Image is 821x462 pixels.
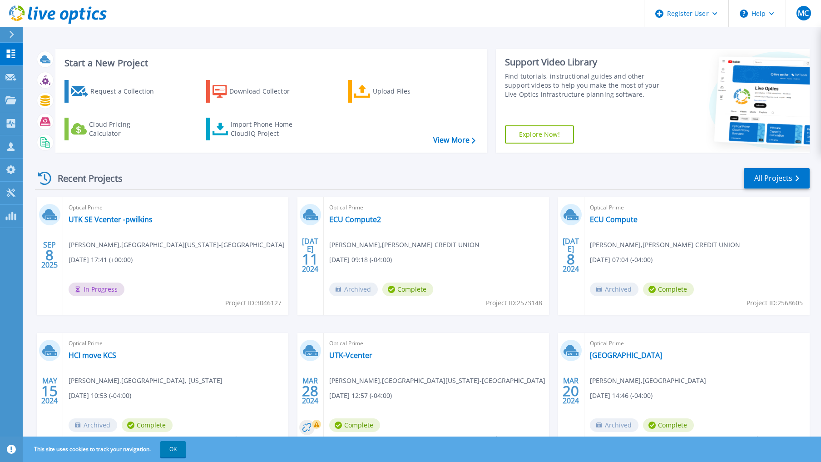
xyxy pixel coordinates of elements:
[590,240,740,250] span: [PERSON_NAME] , [PERSON_NAME] CREDIT UNION
[567,255,575,263] span: 8
[329,240,480,250] span: [PERSON_NAME] , [PERSON_NAME] CREDIT UNION
[590,203,804,213] span: Optical Prime
[229,82,302,100] div: Download Collector
[329,255,392,265] span: [DATE] 09:18 (-04:00)
[69,215,153,224] a: UTK SE Vcenter -pwilkins
[505,125,574,144] a: Explore Now!
[329,351,372,360] a: UTK-Vcenter
[747,434,803,444] span: Project ID: 2422878
[329,376,545,386] span: [PERSON_NAME] , [GEOGRAPHIC_DATA][US_STATE]-[GEOGRAPHIC_DATA]
[160,441,186,457] button: OK
[643,283,694,296] span: Complete
[41,387,58,395] span: 15
[486,298,542,308] span: Project ID: 2573148
[64,118,166,140] a: Cloud Pricing Calculator
[562,238,579,272] div: [DATE] 2024
[590,376,706,386] span: [PERSON_NAME] , [GEOGRAPHIC_DATA]
[64,58,475,68] h3: Start a New Project
[69,351,116,360] a: HCI move KCS
[329,338,544,348] span: Optical Prime
[302,238,319,272] div: [DATE] 2024
[643,418,694,432] span: Complete
[122,418,173,432] span: Complete
[590,351,662,360] a: [GEOGRAPHIC_DATA]
[64,80,166,103] a: Request a Collection
[89,120,162,138] div: Cloud Pricing Calculator
[329,215,381,224] a: ECU Compute2
[505,72,664,99] div: Find tutorials, instructional guides and other support videos to help you make the most of your L...
[329,391,392,401] span: [DATE] 12:57 (-04:00)
[90,82,163,100] div: Request a Collection
[69,255,133,265] span: [DATE] 17:41 (+00:00)
[225,434,282,444] span: Project ID: 2498939
[69,376,223,386] span: [PERSON_NAME] , [GEOGRAPHIC_DATA], [US_STATE]
[744,168,810,189] a: All Projects
[69,338,283,348] span: Optical Prime
[302,255,318,263] span: 11
[382,283,433,296] span: Complete
[590,283,638,296] span: Archived
[590,255,653,265] span: [DATE] 07:04 (-04:00)
[590,418,638,432] span: Archived
[590,391,653,401] span: [DATE] 14:46 (-04:00)
[69,283,124,296] span: In Progress
[302,387,318,395] span: 28
[798,10,809,17] span: MC
[590,215,638,224] a: ECU Compute
[69,418,117,432] span: Archived
[329,283,378,296] span: Archived
[302,374,319,407] div: MAR 2024
[45,251,54,259] span: 8
[206,80,307,103] a: Download Collector
[69,391,131,401] span: [DATE] 10:53 (-04:00)
[747,298,803,308] span: Project ID: 2568605
[69,203,283,213] span: Optical Prime
[35,167,135,189] div: Recent Projects
[562,374,579,407] div: MAR 2024
[590,338,804,348] span: Optical Prime
[329,203,544,213] span: Optical Prime
[231,120,302,138] div: Import Phone Home CloudIQ Project
[505,56,664,68] div: Support Video Library
[563,387,579,395] span: 20
[225,298,282,308] span: Project ID: 3046127
[25,441,186,457] span: This site uses cookies to track your navigation.
[69,240,285,250] span: [PERSON_NAME] , [GEOGRAPHIC_DATA][US_STATE]-[GEOGRAPHIC_DATA]
[41,238,58,272] div: SEP 2025
[486,434,542,444] span: Project ID: 2433332
[433,136,475,144] a: View More
[329,418,380,432] span: Complete
[373,82,445,100] div: Upload Files
[41,374,58,407] div: MAY 2024
[348,80,449,103] a: Upload Files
